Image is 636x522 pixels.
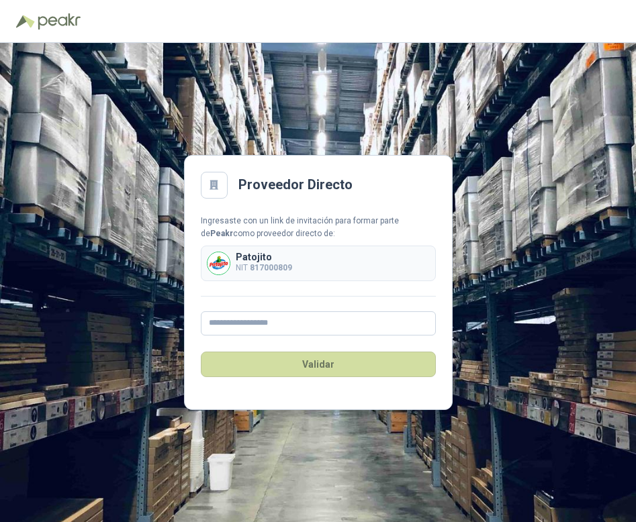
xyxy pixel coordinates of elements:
[16,15,35,28] img: Logo
[236,262,292,274] p: NIT
[38,13,81,30] img: Peakr
[201,215,436,240] div: Ingresaste con un link de invitación para formar parte de como proveedor directo de:
[250,263,292,272] b: 817000809
[208,252,230,274] img: Company Logo
[210,229,233,238] b: Peakr
[201,352,436,377] button: Validar
[238,174,353,195] h2: Proveedor Directo
[236,252,292,262] p: Patojito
